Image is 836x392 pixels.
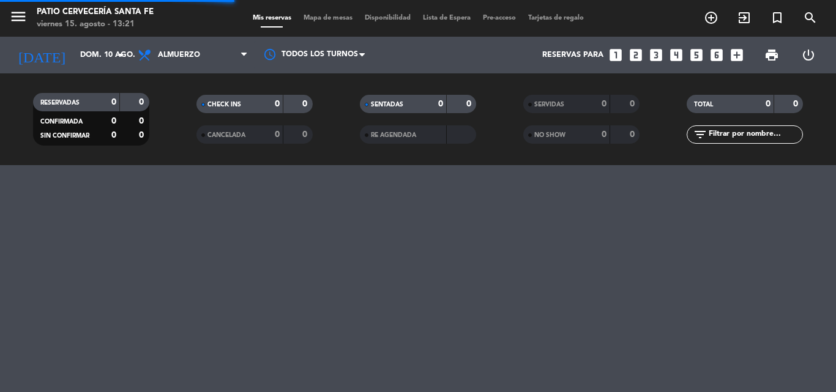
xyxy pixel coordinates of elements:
[37,6,154,18] div: Patio Cervecería Santa Fe
[111,117,116,125] strong: 0
[803,10,818,25] i: search
[602,100,606,108] strong: 0
[709,47,725,63] i: looks_6
[466,100,474,108] strong: 0
[522,15,590,21] span: Tarjetas de regalo
[793,100,801,108] strong: 0
[766,100,771,108] strong: 0
[630,130,637,139] strong: 0
[694,102,713,108] span: TOTAL
[790,37,827,73] div: LOG OUT
[40,133,89,139] span: SIN CONFIRMAR
[207,102,241,108] span: CHECK INS
[417,15,477,21] span: Lista de Espera
[371,102,403,108] span: SENTADAS
[247,15,297,21] span: Mis reservas
[139,131,146,139] strong: 0
[729,47,745,63] i: add_box
[207,132,245,138] span: CANCELADA
[801,48,816,62] i: power_settings_new
[477,15,522,21] span: Pre-acceso
[158,51,200,59] span: Almuerzo
[111,131,116,139] strong: 0
[689,47,704,63] i: looks_5
[275,100,280,108] strong: 0
[602,130,606,139] strong: 0
[648,47,664,63] i: looks_3
[9,7,28,26] i: menu
[114,48,129,62] i: arrow_drop_down
[297,15,359,21] span: Mapa de mesas
[628,47,644,63] i: looks_two
[737,10,752,25] i: exit_to_app
[139,98,146,106] strong: 0
[302,100,310,108] strong: 0
[139,117,146,125] strong: 0
[9,7,28,30] button: menu
[770,10,785,25] i: turned_in_not
[438,100,443,108] strong: 0
[534,132,565,138] span: NO SHOW
[704,10,718,25] i: add_circle_outline
[693,127,707,142] i: filter_list
[371,132,416,138] span: RE AGENDADA
[359,15,417,21] span: Disponibilidad
[534,102,564,108] span: SERVIDAS
[707,128,802,141] input: Filtrar por nombre...
[111,98,116,106] strong: 0
[630,100,637,108] strong: 0
[608,47,624,63] i: looks_one
[302,130,310,139] strong: 0
[542,51,603,59] span: Reservas para
[37,18,154,31] div: viernes 15. agosto - 13:21
[668,47,684,63] i: looks_4
[40,119,83,125] span: CONFIRMADA
[275,130,280,139] strong: 0
[40,100,80,106] span: RESERVADAS
[764,48,779,62] span: print
[9,42,74,68] i: [DATE]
